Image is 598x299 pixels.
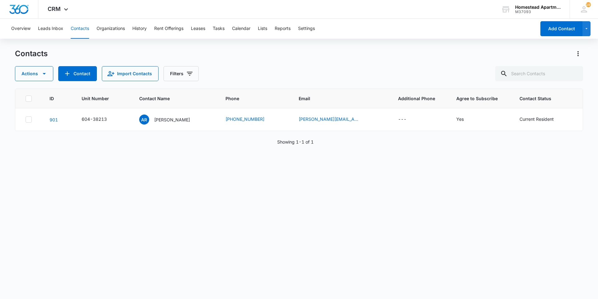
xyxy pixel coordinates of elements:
span: Email [299,95,374,102]
p: Showing 1-1 of 1 [277,139,314,145]
p: [PERSON_NAME] [154,116,190,123]
div: --- [398,116,406,123]
div: Phone - (970) 400-1413 - Select to Edit Field [225,116,276,123]
button: Leads Inbox [38,19,63,39]
div: account id [515,10,561,14]
button: History [132,19,147,39]
button: Filters [164,66,199,81]
span: 192 [586,2,591,7]
div: Email - p.s.angelryan@gmail.com - Select to Edit Field [299,116,372,123]
button: Contacts [71,19,89,39]
button: Import Contacts [102,66,159,81]
button: Tasks [213,19,225,39]
a: Navigate to contact details page for Angel Ryan [50,117,58,122]
button: Reports [275,19,291,39]
button: Settings [298,19,315,39]
div: notifications count [586,2,591,7]
button: Rent Offerings [154,19,183,39]
button: Organizations [97,19,125,39]
button: Actions [15,66,53,81]
div: Current Resident [520,116,554,122]
span: Unit Number [82,95,124,102]
div: Agree to Subscribe - Yes - Select to Edit Field [456,116,475,123]
button: Lists [258,19,267,39]
span: Agree to Subscribe [456,95,505,102]
span: CRM [48,6,61,12]
a: [PHONE_NUMBER] [225,116,264,122]
button: Leases [191,19,205,39]
span: Contact Name [139,95,202,102]
span: ID [50,95,57,102]
h1: Contacts [15,49,48,58]
span: AR [139,115,149,125]
div: account name [515,5,561,10]
div: Contact Status - Current Resident - Select to Edit Field [520,116,565,123]
div: Unit Number - 604-38213 - Select to Edit Field [82,116,118,123]
button: Add Contact [58,66,97,81]
input: Search Contacts [495,66,583,81]
span: Phone [225,95,275,102]
span: Additional Phone [398,95,441,102]
div: Contact Name - Angel Ryan - Select to Edit Field [139,115,201,125]
button: Overview [11,19,31,39]
div: Additional Phone - - Select to Edit Field [398,116,418,123]
span: Contact Status [520,95,564,102]
div: Yes [456,116,464,122]
a: [PERSON_NAME][EMAIL_ADDRESS][DOMAIN_NAME] [299,116,361,122]
button: Add Contact [540,21,582,36]
button: Actions [573,49,583,59]
div: 604-38213 [82,116,107,122]
button: Calendar [232,19,250,39]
